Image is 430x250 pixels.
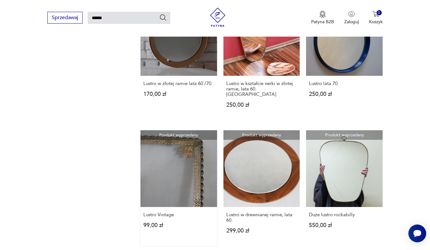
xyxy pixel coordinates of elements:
img: Ikona medalu [319,11,326,18]
p: 250,00 zł [309,91,380,97]
a: Ikona medaluPatyna B2B [311,11,334,25]
div: 0 [377,10,382,16]
img: Patyna - sklep z meblami i dekoracjami vintage [208,8,227,27]
p: Koszyk [369,19,383,25]
p: 99,00 zł [143,223,214,228]
button: Patyna B2B [311,11,334,25]
button: Szukaj [159,14,167,21]
button: Sprzedawaj [47,12,83,24]
h3: Duże lustro rockabilly [309,212,380,218]
iframe: Smartsupp widget button [408,225,426,242]
a: Produkt wyprzedanyLustro Vintage.Lustro Vintage.99,00 zł [140,130,217,246]
p: 250,00 zł [226,102,297,108]
h3: Lustro w drewnianej ramie, lata 60. [226,212,297,223]
h3: Lustro w złotej ramie lata 60./70. [143,81,214,86]
h3: Lustro lata 70. [309,81,380,86]
p: 170,00 zł [143,91,214,97]
h3: Lustro Vintage. [143,212,214,218]
button: 0Koszyk [369,11,383,25]
a: Sprzedawaj [47,16,83,20]
img: Ikonka użytkownika [348,11,355,17]
p: 299,00 zł [226,228,297,233]
p: 550,00 zł [309,223,380,228]
a: Produkt wyprzedanyLustro w drewnianej ramie, lata 60.Lustro w drewnianej ramie, lata 60.299,00 zł [223,130,300,246]
img: Ikona koszyka [373,11,379,17]
a: Produkt wyprzedanyDuże lustro rockabillyDuże lustro rockabilly550,00 zł [306,130,383,246]
p: Zaloguj [344,19,359,25]
button: Zaloguj [344,11,359,25]
h3: Lustro w kształcie nerki w złotej ramie, lata 60. [GEOGRAPHIC_DATA] [226,81,297,97]
p: Patyna B2B [311,19,334,25]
